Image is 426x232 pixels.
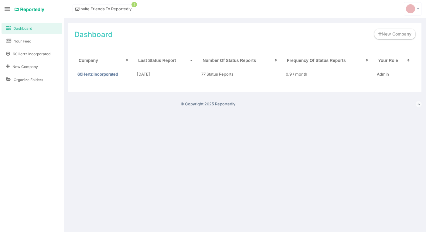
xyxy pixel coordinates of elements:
div: Last Status Report [137,56,195,65]
a: 60Hertz Incorporated [2,48,62,60]
img: svg+xml;base64,PD94bWwgdmVyc2lvbj0iMS4wIiBlbmNvZGluZz0iVVRGLTgiPz4KICAgICAg%0APHN2ZyB2ZXJzaW9uPSI... [406,4,415,13]
td: [DATE] [134,68,198,80]
span: Dashboard [13,26,32,31]
a: Reportedly [14,5,45,15]
div: Company [77,56,131,65]
a: Dashboard [2,23,62,34]
span: 60Hertz Incorporated [13,51,50,56]
a: Organize Folders [2,74,62,85]
th: Frequency Of Status Reports: No sort applied, activate to apply an ascending sort [283,53,374,68]
th: Company: No sort applied, activate to apply an ascending sort [74,53,134,68]
a: New Company [2,61,62,72]
td: Admin [374,68,415,80]
div: Frequency Of Status Reports [286,56,371,65]
span: New Company [12,64,38,69]
th: Last Status Report: Ascending sort applied, activate to apply a descending sort [134,53,198,68]
div: Number Of Status Reports [201,56,280,65]
span: ! [131,2,137,7]
span: Your Feed [14,39,31,44]
a: New Company [374,29,415,39]
div: Your Role [377,56,412,65]
a: Your Feed [2,36,62,47]
a: Invite Friends To Reportedly! [73,5,134,13]
h3: Dashboard [74,29,113,41]
th: Your Role: No sort applied, activate to apply an ascending sort [374,53,415,68]
a: 60Hertz Incorporated [77,72,118,77]
td: 77 Status Reports [198,68,283,80]
th: Number Of Status Reports: No sort applied, activate to apply an ascending sort [198,53,283,68]
td: 0.9 / month [283,68,374,80]
span: Organize Folders [14,77,43,82]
